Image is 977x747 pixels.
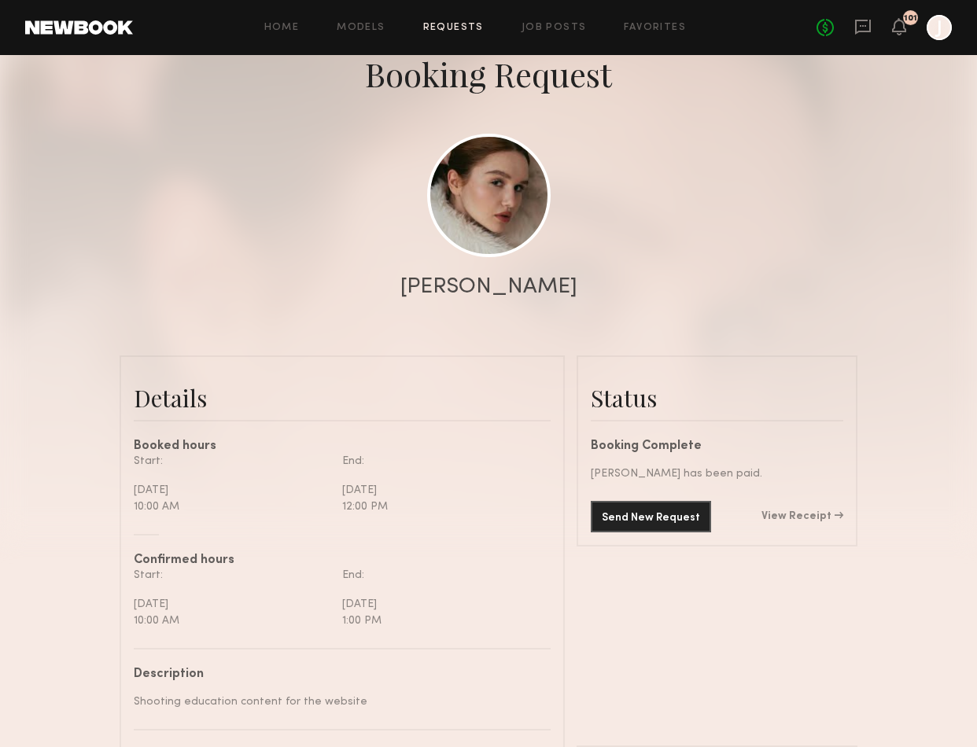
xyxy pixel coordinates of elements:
[134,554,551,567] div: Confirmed hours
[423,23,484,33] a: Requests
[342,482,539,499] div: [DATE]
[134,613,330,629] div: 10:00 AM
[761,511,843,522] a: View Receipt
[624,23,686,33] a: Favorites
[342,567,539,583] div: End:
[134,453,330,469] div: Start:
[134,694,539,710] div: Shooting education content for the website
[522,23,587,33] a: Job Posts
[927,15,952,40] a: J
[134,482,330,499] div: [DATE]
[400,276,577,298] div: [PERSON_NAME]
[342,499,539,515] div: 12:00 PM
[134,596,330,613] div: [DATE]
[591,465,843,482] div: [PERSON_NAME] has been paid.
[134,440,551,453] div: Booked hours
[337,23,385,33] a: Models
[342,453,539,469] div: End:
[365,52,612,96] div: Booking Request
[591,501,711,532] button: Send New Request
[134,668,539,681] div: Description
[342,596,539,613] div: [DATE]
[591,382,843,414] div: Status
[134,499,330,515] div: 10:00 AM
[134,567,330,583] div: Start:
[342,613,539,629] div: 1:00 PM
[591,440,843,453] div: Booking Complete
[134,382,551,414] div: Details
[264,23,300,33] a: Home
[904,14,917,23] div: 101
